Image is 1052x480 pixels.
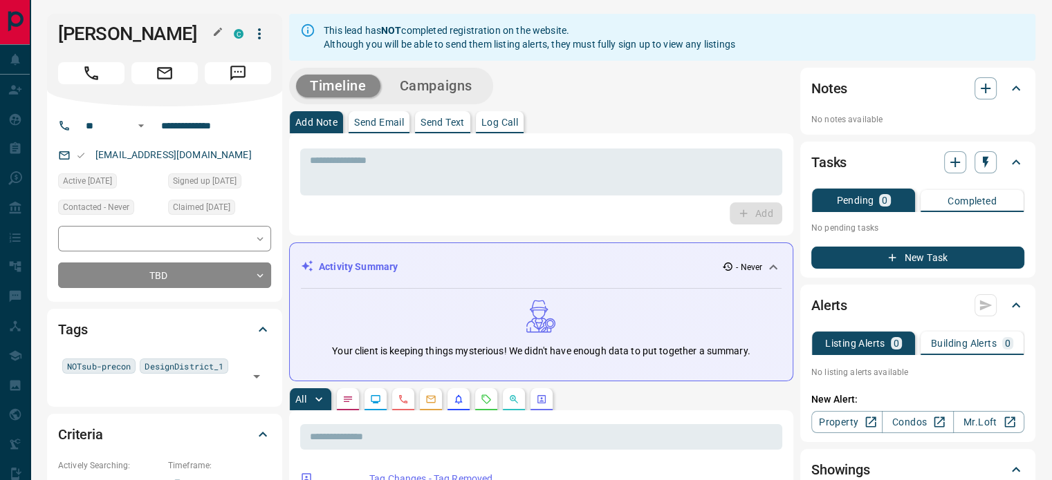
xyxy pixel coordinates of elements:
p: 0 [1005,338,1011,348]
svg: Lead Browsing Activity [370,394,381,405]
span: Message [205,62,271,84]
a: Condos [882,411,953,433]
p: Actively Searching: [58,459,161,472]
p: No notes available [811,113,1024,126]
svg: Emails [425,394,436,405]
p: Send Email [354,117,404,127]
p: Send Text [421,117,465,127]
h2: Criteria [58,423,103,445]
p: Listing Alerts [825,338,885,348]
div: Activity Summary- Never [301,254,782,280]
span: Signed up [DATE] [173,174,237,188]
button: New Task [811,247,1024,269]
h2: Tags [58,318,87,340]
div: Fri Aug 13 2021 [168,173,271,193]
a: [EMAIL_ADDRESS][DOMAIN_NAME] [95,149,252,160]
h2: Alerts [811,294,847,316]
p: No listing alerts available [811,366,1024,378]
p: 0 [894,338,899,348]
svg: Notes [342,394,353,405]
span: Email [131,62,198,84]
svg: Opportunities [508,394,519,405]
p: Completed [948,196,997,206]
p: Timeframe: [168,459,271,472]
p: All [295,394,306,404]
button: Timeline [296,75,380,97]
div: Tasks [811,146,1024,179]
p: Log Call [481,117,518,127]
h2: Tasks [811,151,847,173]
p: Building Alerts [931,338,997,348]
a: Mr.Loft [953,411,1024,433]
div: Fri Aug 13 2021 [168,200,271,219]
button: Campaigns [386,75,486,97]
span: NOTsub-precon [67,359,131,373]
svg: Email Valid [76,151,86,160]
h2: Notes [811,77,847,99]
div: TBD [58,262,271,288]
div: Alerts [811,289,1024,322]
svg: Listing Alerts [453,394,464,405]
p: Add Note [295,117,338,127]
p: New Alert: [811,392,1024,407]
div: Fri Aug 13 2021 [58,173,161,193]
p: No pending tasks [811,218,1024,238]
span: Contacted - Never [63,200,129,214]
p: - Never [736,261,762,273]
h1: [PERSON_NAME] [58,23,213,45]
p: Activity Summary [319,260,398,274]
svg: Calls [398,394,409,405]
span: DesignDistrict_1 [145,359,223,373]
div: Criteria [58,418,271,451]
span: Call [58,62,124,84]
p: Pending [836,195,874,205]
div: condos.ca [234,29,243,39]
button: Open [133,117,149,134]
p: 0 [882,195,887,205]
a: Property [811,411,883,433]
svg: Requests [481,394,492,405]
div: This lead has completed registration on the website. Although you will be able to send them listi... [324,18,735,57]
div: Tags [58,313,271,346]
strong: NOT [381,25,401,36]
p: Your client is keeping things mysterious! We didn't have enough data to put together a summary. [332,344,750,358]
button: Open [247,367,266,386]
span: Active [DATE] [63,174,112,188]
div: Notes [811,72,1024,105]
span: Claimed [DATE] [173,200,230,214]
svg: Agent Actions [536,394,547,405]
